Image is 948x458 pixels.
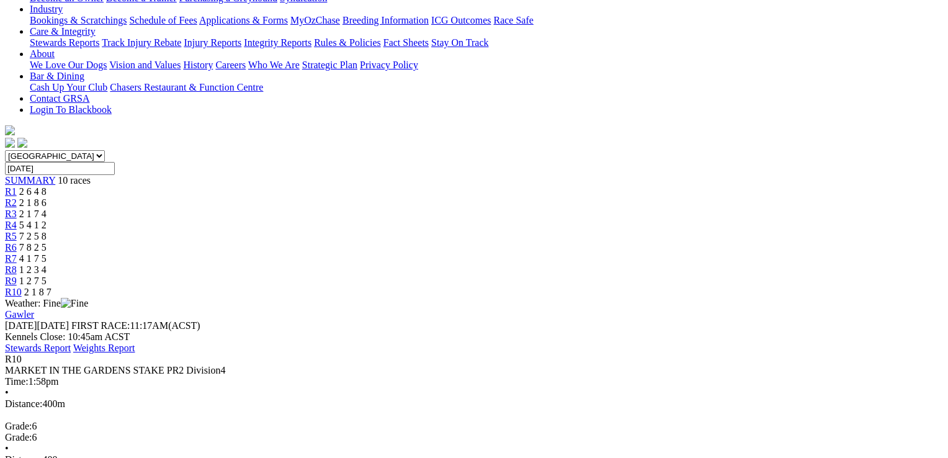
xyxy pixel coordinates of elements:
[129,15,197,25] a: Schedule of Fees
[73,343,135,353] a: Weights Report
[30,15,934,26] div: Industry
[244,37,311,48] a: Integrity Reports
[30,26,96,37] a: Care & Integrity
[5,320,69,331] span: [DATE]
[30,60,934,71] div: About
[5,309,34,320] a: Gawler
[183,60,213,70] a: History
[431,15,491,25] a: ICG Outcomes
[19,242,47,253] span: 7 8 2 5
[302,60,357,70] a: Strategic Plan
[5,376,29,387] span: Time:
[30,37,99,48] a: Stewards Reports
[19,197,47,208] span: 2 1 8 6
[493,15,533,25] a: Race Safe
[30,15,127,25] a: Bookings & Scratchings
[184,37,241,48] a: Injury Reports
[5,264,17,275] a: R8
[5,443,9,454] span: •
[30,37,934,48] div: Care & Integrity
[5,320,37,331] span: [DATE]
[24,287,51,297] span: 2 1 8 7
[431,37,488,48] a: Stay On Track
[71,320,130,331] span: FIRST RACE:
[19,276,47,286] span: 1 2 7 5
[199,15,288,25] a: Applications & Forms
[102,37,181,48] a: Track Injury Rebate
[5,398,934,410] div: 400m
[5,125,15,135] img: logo-grsa-white.png
[5,376,934,387] div: 1:58pm
[19,231,47,241] span: 7 2 5 8
[5,354,22,364] span: R10
[5,432,934,443] div: 6
[5,138,15,148] img: facebook.svg
[5,432,32,442] span: Grade:
[19,253,47,264] span: 4 1 7 5
[5,175,55,186] a: SUMMARY
[5,421,32,431] span: Grade:
[109,60,181,70] a: Vision and Values
[5,343,71,353] a: Stewards Report
[5,197,17,208] a: R2
[30,48,55,59] a: About
[5,287,22,297] a: R10
[30,93,89,104] a: Contact GRSA
[71,320,200,331] span: 11:17AM(ACST)
[290,15,340,25] a: MyOzChase
[248,60,300,70] a: Who We Are
[30,4,63,14] a: Industry
[5,242,17,253] a: R6
[30,82,934,93] div: Bar & Dining
[19,186,47,197] span: 2 6 4 8
[5,387,9,398] span: •
[5,331,934,343] div: Kennels Close: 10:45am ACST
[5,209,17,219] a: R3
[5,253,17,264] a: R7
[5,162,115,175] input: Select date
[58,175,91,186] span: 10 races
[383,37,429,48] a: Fact Sheets
[5,365,934,376] div: MARKET IN THE GARDENS STAKE PR2 Division4
[5,298,88,308] span: Weather: Fine
[30,82,107,92] a: Cash Up Your Club
[19,220,47,230] span: 5 4 1 2
[5,276,17,286] a: R9
[19,209,47,219] span: 2 1 7 4
[30,104,112,115] a: Login To Blackbook
[30,60,107,70] a: We Love Our Dogs
[5,231,17,241] a: R5
[17,138,27,148] img: twitter.svg
[215,60,246,70] a: Careers
[110,82,263,92] a: Chasers Restaurant & Function Centre
[314,37,381,48] a: Rules & Policies
[360,60,418,70] a: Privacy Policy
[61,298,88,309] img: Fine
[5,398,42,409] span: Distance:
[342,15,429,25] a: Breeding Information
[30,71,84,81] a: Bar & Dining
[19,264,47,275] span: 1 2 3 4
[5,186,17,197] a: R1
[5,421,934,432] div: 6
[5,220,17,230] a: R4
